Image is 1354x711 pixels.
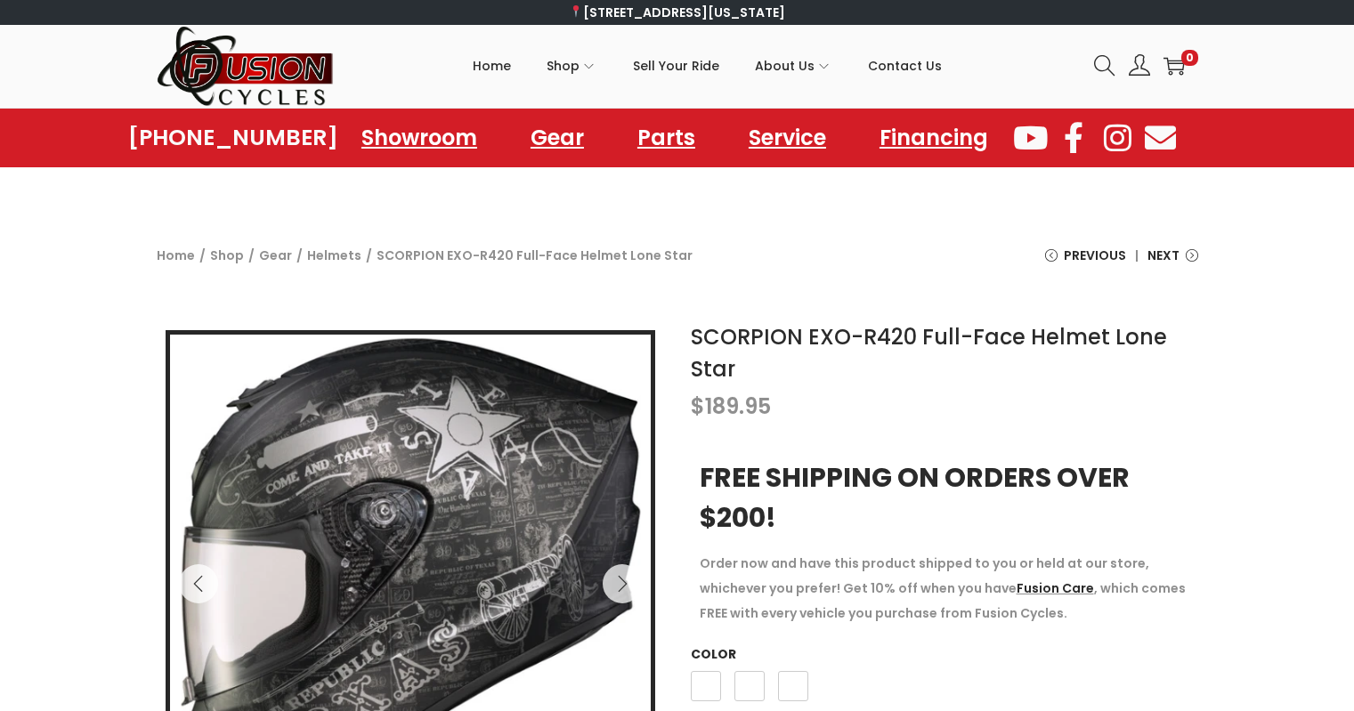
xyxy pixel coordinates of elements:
a: Shop [547,26,597,106]
a: Fusion Care [1017,579,1094,597]
span: / [248,243,255,268]
a: Previous [1045,243,1126,281]
span: Shop [547,44,580,88]
h3: FREE SHIPPING ON ORDERS OVER $200! [700,457,1189,537]
span: / [199,243,206,268]
a: [STREET_ADDRESS][US_STATE] [569,4,785,21]
a: Showroom [344,117,495,158]
a: [PHONE_NUMBER] [128,125,338,150]
a: Gear [513,117,602,158]
label: Color [691,645,736,663]
a: Sell Your Ride [633,26,719,106]
a: Home [157,246,195,264]
nav: Menu [344,117,1006,158]
span: Previous [1064,243,1126,268]
a: Financing [862,117,1006,158]
a: Parts [620,117,713,158]
span: / [296,243,303,268]
a: Contact Us [868,26,942,106]
nav: Primary navigation [335,26,1081,106]
p: Order now and have this product shipped to you or held at our store, whichever you prefer! Get 10... [700,551,1189,626]
span: Next [1147,243,1180,268]
span: $ [691,392,705,421]
span: Sell Your Ride [633,44,719,88]
a: Gear [259,246,292,264]
span: Home [473,44,511,88]
span: SCORPION EXO-R420 Full-Face Helmet Lone Star [377,243,693,268]
span: About Us [755,44,815,88]
a: About Us [755,26,832,106]
button: Previous [179,564,218,603]
a: Helmets [307,246,361,264]
span: / [366,243,372,268]
a: Next [1147,243,1198,281]
img: 📍 [570,5,582,18]
a: 0 [1163,55,1185,77]
a: Service [731,117,844,158]
img: Woostify retina logo [157,25,335,108]
a: Shop [210,246,244,264]
span: Contact Us [868,44,942,88]
bdi: 189.95 [691,392,771,421]
a: Home [473,26,511,106]
button: Next [603,564,642,603]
